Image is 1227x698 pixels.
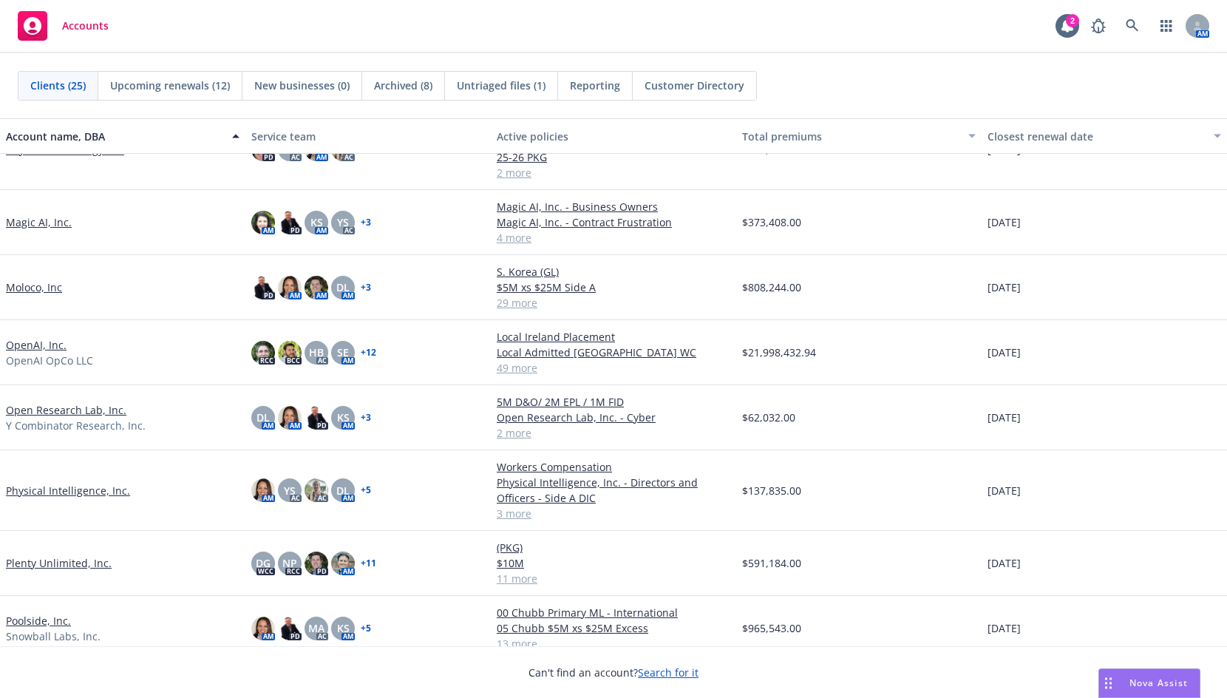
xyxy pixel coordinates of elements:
span: Clients (25) [30,78,86,93]
a: 2 more [497,425,730,441]
button: Total premiums [736,118,982,154]
span: $591,184.00 [742,555,801,571]
span: [DATE] [988,555,1021,571]
a: $10M [497,555,730,571]
span: Nova Assist [1129,677,1188,689]
span: Can't find an account? [528,665,699,680]
span: YS [284,483,296,498]
span: New businesses (0) [254,78,350,93]
a: 3 more [497,506,730,521]
a: + 12 [361,348,376,357]
a: Magic AI, Inc. [6,214,72,230]
span: [DATE] [988,483,1021,498]
span: KS [337,410,350,425]
a: Accounts [12,5,115,47]
img: photo [251,617,275,640]
a: Moloco, Inc [6,279,62,295]
a: + 3 [361,283,371,292]
a: Local Ireland Placement [497,329,730,345]
button: Active policies [491,118,736,154]
div: Service team [251,129,485,144]
div: Total premiums [742,129,959,144]
img: photo [278,211,302,234]
a: + 1 [361,145,371,154]
span: $373,408.00 [742,214,801,230]
span: [DATE] [988,279,1021,295]
span: $965,543.00 [742,620,801,636]
span: $137,835.00 [742,483,801,498]
a: Open Research Lab, Inc. [6,402,126,418]
span: Reporting [570,78,620,93]
span: [DATE] [988,214,1021,230]
span: Archived (8) [374,78,432,93]
span: KS [337,620,350,636]
button: Service team [245,118,491,154]
a: + 3 [361,218,371,227]
a: S. Korea (GL) [497,264,730,279]
span: HB [309,345,324,360]
span: YS [337,214,349,230]
a: Report a Bug [1084,11,1113,41]
a: Open Research Lab, Inc. - Cyber [497,410,730,425]
div: Account name, DBA [6,129,223,144]
div: Drag to move [1099,669,1118,697]
img: photo [305,478,328,502]
a: + 3 [361,413,371,422]
img: photo [305,276,328,299]
a: 13 more [497,636,730,651]
a: 29 more [497,295,730,311]
a: 05 Chubb $5M xs $25M Excess [497,620,730,636]
a: Magic AI, Inc. - Contract Frustration [497,214,730,230]
a: Poolside, Inc. [6,613,71,628]
a: + 11 [361,559,376,568]
a: OpenAI, Inc. [6,337,67,353]
a: Search for it [638,665,699,680]
div: Active policies [497,129,730,144]
button: Closest renewal date [982,118,1227,154]
span: DG [256,555,271,571]
a: 00 Chubb Primary ML - International [497,605,730,620]
div: 2 [1066,14,1079,27]
a: Workers Compensation [497,459,730,475]
img: photo [251,478,275,502]
a: 49 more [497,360,730,376]
span: Snowball Labs, Inc. [6,628,101,644]
span: [DATE] [988,345,1021,360]
a: 11 more [497,571,730,586]
span: Y Combinator Research, Inc. [6,418,146,433]
img: photo [278,341,302,365]
a: Switch app [1152,11,1181,41]
span: DL [256,410,270,425]
span: $21,998,432.94 [742,345,816,360]
span: NP [282,555,297,571]
img: photo [278,276,302,299]
span: DL [336,279,350,295]
img: photo [251,211,275,234]
a: 25-26 PKG [497,149,730,165]
span: [DATE] [988,620,1021,636]
img: photo [251,341,275,365]
a: 5M D&O/ 2M EPL / 1M FID [497,394,730,410]
span: Upcoming renewals (12) [110,78,230,93]
span: SE [337,345,349,360]
a: $5M xs $25M Side A [497,279,730,295]
a: Physical Intelligence, Inc. - Directors and Officers - Side A DIC [497,475,730,506]
img: photo [331,552,355,575]
a: 2 more [497,165,730,180]
span: Untriaged files (1) [457,78,545,93]
span: OpenAI OpCo LLC [6,353,93,368]
img: photo [305,406,328,430]
span: MA [308,620,324,636]
span: $62,032.00 [742,410,795,425]
a: + 5 [361,624,371,633]
img: photo [305,552,328,575]
button: Nova Assist [1098,668,1200,698]
span: DL [336,483,350,498]
a: Magic AI, Inc. - Business Owners [497,199,730,214]
img: photo [251,276,275,299]
a: 4 more [497,230,730,245]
